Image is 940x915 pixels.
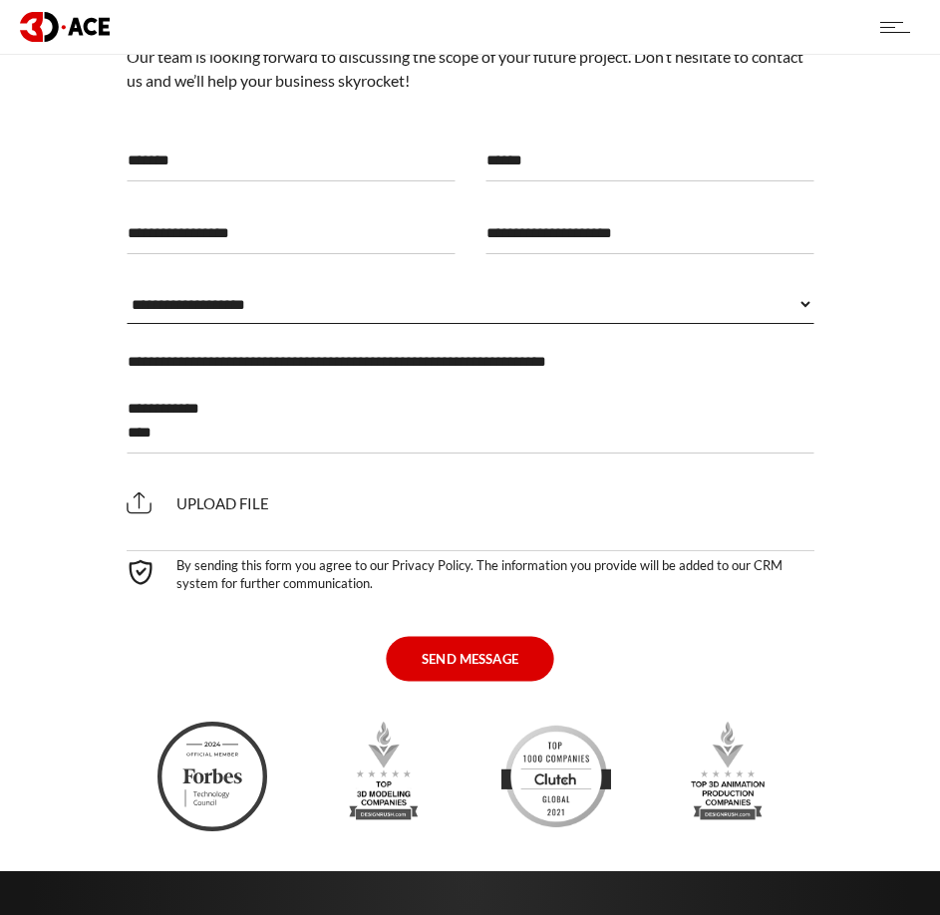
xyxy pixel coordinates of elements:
[673,722,783,831] img: Top 3d animation production companies designrush 2023
[127,45,814,94] p: Our team is looking forward to discussing the scope of your future project. Don’t hesitate to con...
[127,494,269,512] span: Upload file
[127,550,814,592] div: By sending this form you agree to our Privacy Policy. The information you provide will be added t...
[157,722,267,831] img: Ftc badge 3d ace 2024
[501,722,611,831] img: Clutch top developers
[20,12,110,41] img: logo dark
[329,722,439,831] img: Top 3d modeling companies designrush award 2023
[386,637,553,682] button: SEND MESSAGE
